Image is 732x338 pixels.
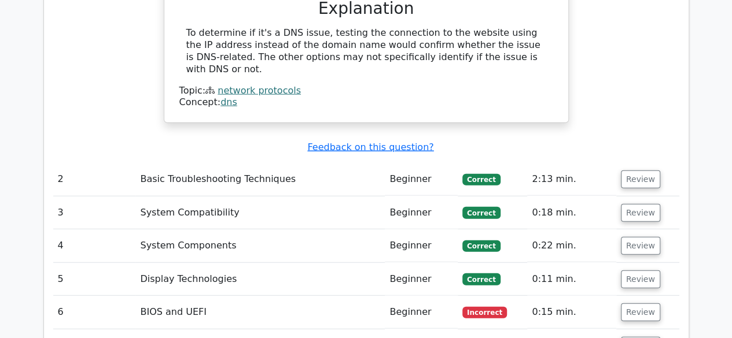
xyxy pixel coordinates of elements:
[385,163,458,196] td: Beginner
[621,170,660,188] button: Review
[527,263,616,296] td: 0:11 min.
[135,263,385,296] td: Display Technologies
[53,196,136,229] td: 3
[385,263,458,296] td: Beginner
[385,229,458,262] td: Beginner
[621,237,660,255] button: Review
[179,85,553,97] div: Topic:
[462,307,507,318] span: Incorrect
[53,229,136,262] td: 4
[621,204,660,222] button: Review
[220,96,237,107] a: dns
[621,270,660,288] button: Review
[135,163,385,196] td: Basic Troubleshooting Techniques
[53,163,136,196] td: 2
[527,229,616,262] td: 0:22 min.
[527,296,616,329] td: 0:15 min.
[186,27,546,75] div: To determine if it's a DNS issue, testing the connection to the website using the IP address inst...
[462,174,500,185] span: Correct
[179,96,553,109] div: Concept:
[621,303,660,321] button: Review
[527,196,616,229] td: 0:18 min.
[385,196,458,229] td: Beginner
[462,207,500,218] span: Correct
[135,296,385,329] td: BIOS and UEFI
[218,85,301,96] a: network protocols
[53,263,136,296] td: 5
[462,273,500,285] span: Correct
[135,196,385,229] td: System Compatibility
[462,240,500,252] span: Correct
[385,296,458,329] td: Beginner
[53,296,136,329] td: 6
[135,229,385,262] td: System Components
[307,142,433,153] a: Feedback on this question?
[527,163,616,196] td: 2:13 min.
